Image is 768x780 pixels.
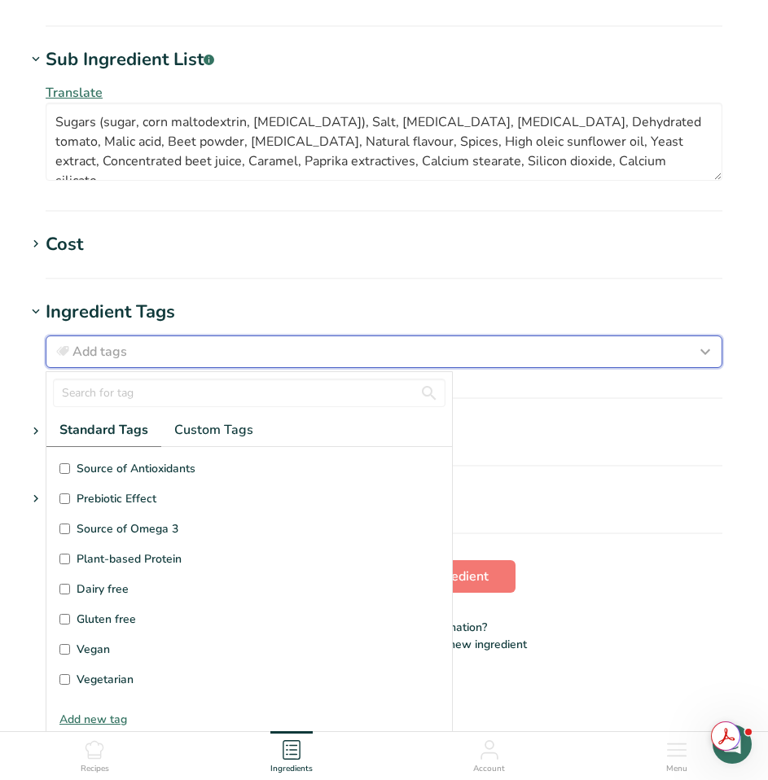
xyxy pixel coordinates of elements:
[81,763,109,775] span: Recipes
[46,299,175,326] div: Ingredient Tags
[77,520,178,537] span: Source of Omega 3
[59,644,70,655] input: Vegan
[473,732,505,776] a: Account
[77,460,195,477] span: Source of Antioxidants
[270,763,313,775] span: Ingredients
[77,581,129,598] span: Dairy free
[46,335,722,368] button: Add tags
[59,493,70,504] input: Prebiotic Effect
[77,611,136,628] span: Gluten free
[270,732,313,776] a: Ingredients
[59,524,70,534] input: Source of Omega 3
[59,463,70,474] input: Source of Antioxidants
[26,619,742,636] p: Don't have all the nutrient information?
[59,614,70,624] input: Gluten free
[77,641,110,658] span: Vegan
[77,671,134,688] span: Vegetarian
[77,550,182,567] span: Plant-based Protein
[46,231,83,258] div: Cost
[53,379,445,407] input: Search for tag
[46,46,214,73] div: Sub Ingredient List
[46,84,103,102] span: Translate
[26,636,742,653] p: and we will help you add the new ingredient
[46,711,452,728] div: Add new tag
[77,701,121,718] span: Soy free
[59,554,70,564] input: Plant-based Protein
[473,763,505,775] span: Account
[59,584,70,594] input: Dairy free
[59,420,148,440] span: Standard Tags
[174,420,253,440] span: Custom Tags
[666,763,687,775] span: Menu
[81,732,109,776] a: Recipes
[77,490,156,507] span: Prebiotic Effect
[59,674,70,685] input: Vegetarian
[72,342,127,362] span: Add tags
